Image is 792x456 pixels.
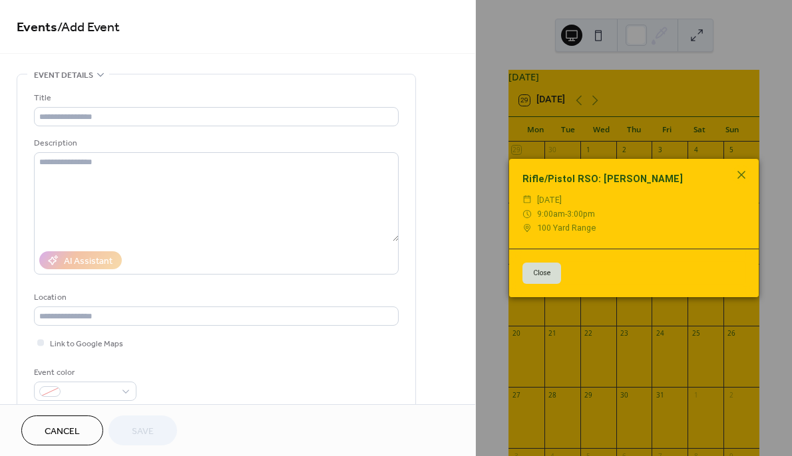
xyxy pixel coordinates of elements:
div: Location [34,290,396,304]
div: ​ [522,221,532,235]
button: Cancel [21,415,103,445]
div: Event color [34,366,134,380]
a: Events [17,15,57,41]
div: Title [34,91,396,105]
span: Cancel [45,425,80,439]
div: ​ [522,193,532,207]
span: Link to Google Maps [50,337,123,351]
span: 100 Yard Range [537,221,596,235]
span: [DATE] [537,193,562,207]
span: / Add Event [57,15,120,41]
span: - [565,209,567,219]
div: Description [34,136,396,150]
div: ​ [522,207,532,221]
span: Event details [34,68,93,82]
span: 3:00pm [567,209,595,219]
button: Close [522,263,561,284]
div: Rifle/Pistol RSO: [PERSON_NAME] [509,172,759,187]
span: 9:00am [537,209,565,219]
